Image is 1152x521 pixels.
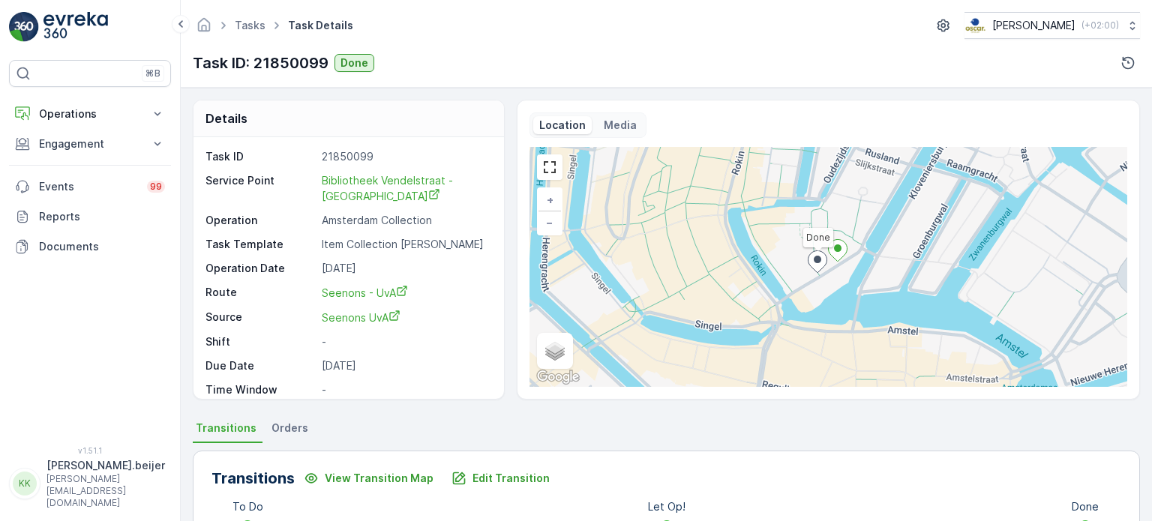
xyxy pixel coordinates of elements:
[205,237,316,252] p: Task Template
[205,213,316,228] p: Operation
[39,209,165,224] p: Reports
[322,213,487,228] p: Amsterdam Collection
[295,466,442,490] button: View Transition Map
[150,181,162,193] p: 99
[9,232,171,262] a: Documents
[271,421,308,436] span: Orders
[46,473,165,509] p: [PERSON_NAME][EMAIL_ADDRESS][DOMAIN_NAME]
[211,467,295,490] p: Transitions
[604,118,637,133] p: Media
[205,173,316,204] p: Service Point
[205,109,247,127] p: Details
[39,179,138,194] p: Events
[547,193,553,206] span: +
[322,174,456,202] span: Bibliotheek Vendelstraat - [GEOGRAPHIC_DATA]
[9,99,171,129] button: Operations
[442,466,559,490] button: Edit Transition
[205,382,316,397] p: Time Window
[964,12,1140,39] button: [PERSON_NAME](+02:00)
[205,310,316,325] p: Source
[205,334,316,349] p: Shift
[193,52,328,74] p: Task ID: 21850099
[964,17,986,34] img: basis-logo_rgb2x.png
[334,54,374,72] button: Done
[340,55,368,70] p: Done
[43,12,108,42] img: logo_light-DOdMpM7g.png
[232,499,263,514] p: To Do
[39,239,165,254] p: Documents
[205,358,316,373] p: Due Date
[9,202,171,232] a: Reports
[46,458,165,473] p: [PERSON_NAME].beijer
[9,12,39,42] img: logo
[546,216,553,229] span: −
[1072,499,1099,514] p: Done
[285,18,356,33] span: Task Details
[322,285,487,301] a: Seenons - UvA
[205,285,316,301] p: Route
[325,471,433,486] p: View Transition Map
[196,22,212,35] a: Homepage
[648,499,685,514] p: Let Op!
[322,237,487,252] p: Item Collection [PERSON_NAME]
[533,367,583,387] img: Google
[538,156,561,178] a: View Fullscreen
[39,136,141,151] p: Engagement
[9,129,171,159] button: Engagement
[538,189,561,211] a: Zoom In
[205,149,316,164] p: Task ID
[322,261,487,276] p: [DATE]
[9,172,171,202] a: Events99
[992,18,1075,33] p: [PERSON_NAME]
[322,334,487,349] p: -
[196,421,256,436] span: Transitions
[533,367,583,387] a: Open this area in Google Maps (opens a new window)
[538,211,561,234] a: Zoom Out
[538,334,571,367] a: Layers
[472,471,550,486] p: Edit Transition
[205,261,316,276] p: Operation Date
[322,311,400,324] span: Seenons UvA
[13,472,37,496] div: KK
[322,358,487,373] p: [DATE]
[235,19,265,31] a: Tasks
[39,106,141,121] p: Operations
[322,382,487,397] p: -
[322,173,487,204] a: Bibliotheek Vendelstraat - UvA
[539,118,586,133] p: Location
[9,458,171,509] button: KK[PERSON_NAME].beijer[PERSON_NAME][EMAIL_ADDRESS][DOMAIN_NAME]
[145,67,160,79] p: ⌘B
[322,149,487,164] p: 21850099
[9,446,171,455] span: v 1.51.1
[1081,19,1119,31] p: ( +02:00 )
[322,286,408,299] span: Seenons - UvA
[322,310,487,325] a: Seenons UvA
